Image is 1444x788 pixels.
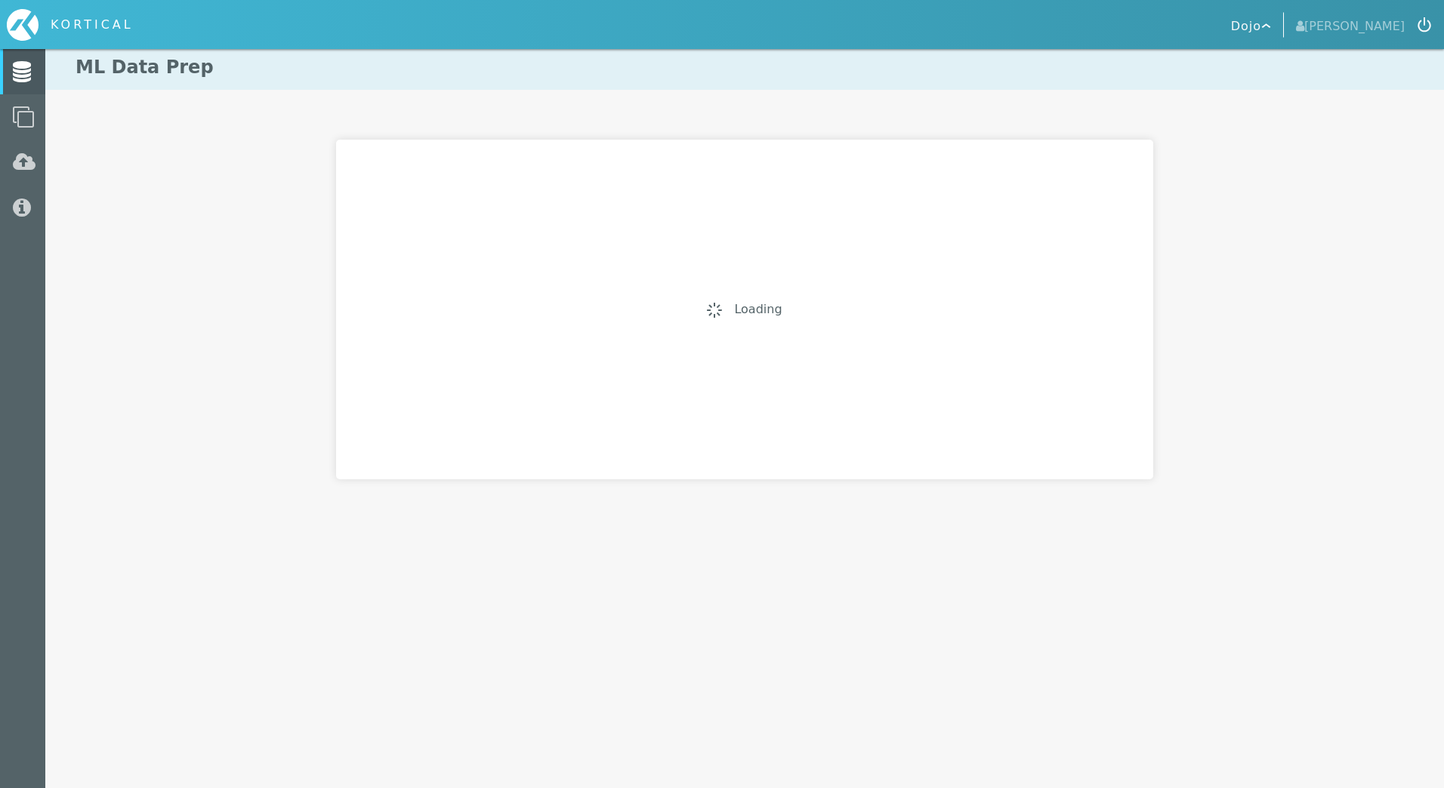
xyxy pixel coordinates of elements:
button: Dojo [1221,12,1284,38]
h1: ML Data Prep [45,45,1444,90]
div: Home [7,9,146,41]
p: Loading [722,300,782,319]
a: KORTICAL [7,9,146,41]
img: icon-arrow--selector--white.svg [1261,23,1271,30]
img: icon-kortical.svg [7,9,39,41]
span: [PERSON_NAME] [1296,14,1405,35]
div: KORTICAL [51,16,134,34]
img: icon-logout.svg [1418,17,1431,32]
